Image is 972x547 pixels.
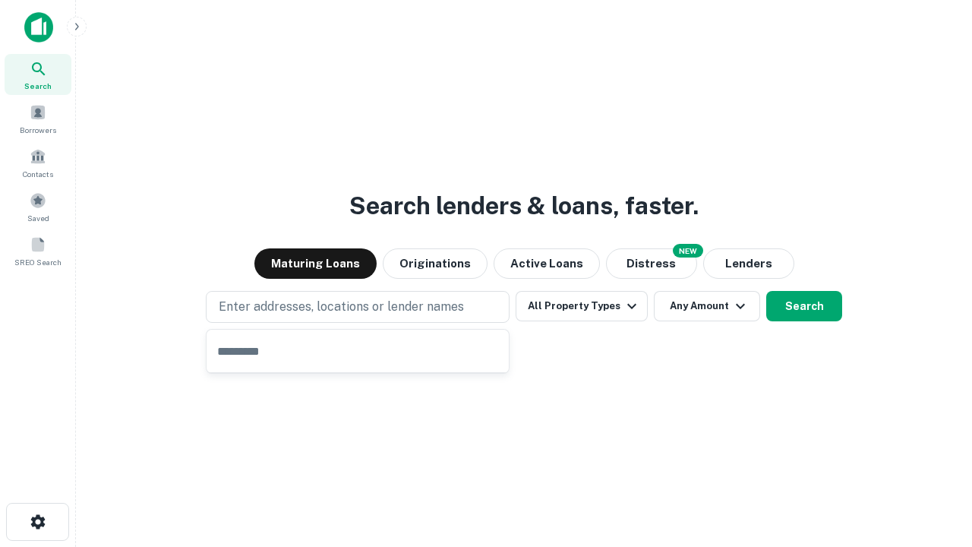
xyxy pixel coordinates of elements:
a: SREO Search [5,230,71,271]
span: Contacts [23,168,53,180]
button: Search [766,291,842,321]
a: Contacts [5,142,71,183]
a: Search [5,54,71,95]
a: Borrowers [5,98,71,139]
span: Saved [27,212,49,224]
iframe: Chat Widget [896,425,972,498]
span: Borrowers [20,124,56,136]
div: NEW [673,244,703,258]
button: Lenders [703,248,794,279]
p: Enter addresses, locations or lender names [219,298,464,316]
button: Any Amount [654,291,760,321]
button: Maturing Loans [254,248,377,279]
button: Active Loans [494,248,600,279]
button: Originations [383,248,488,279]
button: Search distressed loans with lien and other non-mortgage details. [606,248,697,279]
img: capitalize-icon.png [24,12,53,43]
a: Saved [5,186,71,227]
button: All Property Types [516,291,648,321]
button: Enter addresses, locations or lender names [206,291,510,323]
span: Search [24,80,52,92]
h3: Search lenders & loans, faster. [349,188,699,224]
span: SREO Search [14,256,62,268]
